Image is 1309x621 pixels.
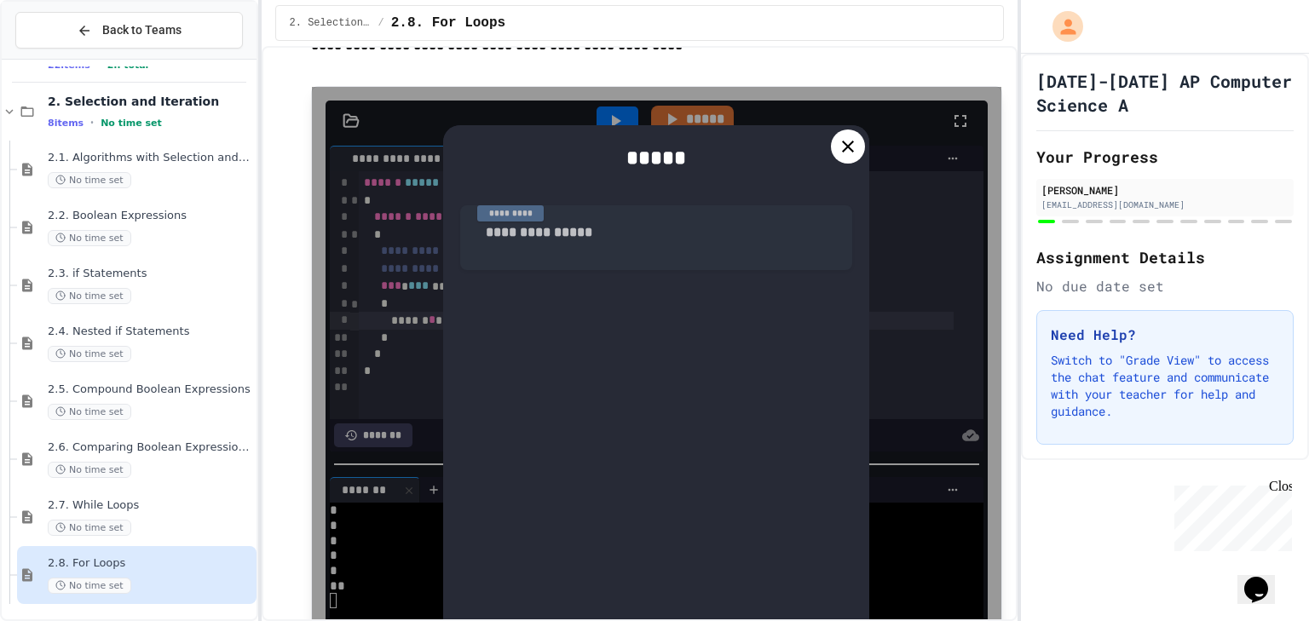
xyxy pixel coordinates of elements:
[48,578,131,594] span: No time set
[90,116,94,129] span: •
[1237,553,1292,604] iframe: chat widget
[1036,145,1294,169] h2: Your Progress
[48,94,253,109] span: 2. Selection and Iteration
[1036,69,1294,117] h1: [DATE]-[DATE] AP Computer Science A
[15,12,243,49] button: Back to Teams
[102,21,182,39] span: Back to Teams
[48,151,253,165] span: 2.1. Algorithms with Selection and Repetition
[1168,479,1292,551] iframe: chat widget
[1051,352,1279,420] p: Switch to "Grade View" to access the chat feature and communicate with your teacher for help and ...
[48,267,253,281] span: 2.3. if Statements
[48,520,131,536] span: No time set
[48,440,253,455] span: 2.6. Comparing Boolean Expressions ([PERSON_NAME] Laws)
[48,404,131,420] span: No time set
[48,288,131,304] span: No time set
[48,346,131,362] span: No time set
[48,498,253,513] span: 2.7. While Loops
[7,7,118,108] div: Chat with us now!Close
[48,462,131,478] span: No time set
[391,13,505,33] span: 2.8. For Loops
[1051,325,1279,345] h3: Need Help?
[1036,245,1294,269] h2: Assignment Details
[48,230,131,246] span: No time set
[48,382,253,397] span: 2.5. Compound Boolean Expressions
[101,118,162,129] span: No time set
[1041,182,1289,198] div: [PERSON_NAME]
[1041,198,1289,211] div: [EMAIL_ADDRESS][DOMAIN_NAME]
[48,209,253,223] span: 2.2. Boolean Expressions
[1036,276,1294,296] div: No due date set
[290,16,372,30] span: 2. Selection and Iteration
[48,325,253,339] span: 2.4. Nested if Statements
[48,118,84,129] span: 8 items
[378,16,384,30] span: /
[48,172,131,188] span: No time set
[48,556,253,571] span: 2.8. For Loops
[1035,7,1087,46] div: My Account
